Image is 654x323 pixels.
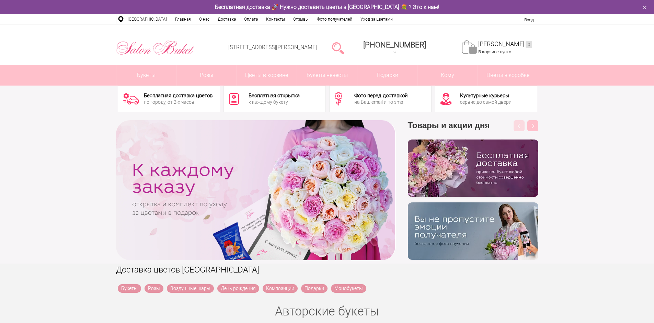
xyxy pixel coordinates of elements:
[111,3,543,11] div: Бесплатная доставка 🚀 Нужно доставить цветы в [GEOGRAPHIC_DATA] 💐 ? Это к нам!
[363,41,426,49] span: [PHONE_NUMBER]
[167,284,214,293] a: Воздушные шары
[249,100,300,104] div: к каждому букету
[478,49,511,54] span: В корзине пусто
[237,65,297,86] a: Цветы в корзине
[214,14,240,24] a: Доставка
[263,284,298,293] a: Композиции
[478,65,538,86] a: Цветы в коробке
[313,14,356,24] a: Фото получателей
[460,100,512,104] div: сервис до самой двери
[408,120,538,140] h3: Товары и акции дня
[118,284,141,293] a: Букеты
[249,93,300,98] div: Бесплатная открытка
[116,39,195,57] img: Цветы Нижний Новгород
[171,14,195,24] a: Главная
[124,14,171,24] a: [GEOGRAPHIC_DATA]
[144,93,213,98] div: Бесплатная доставка цветов
[331,284,366,293] a: Монобукеты
[527,120,538,131] button: Next
[195,14,214,24] a: О нас
[275,304,379,319] a: Авторские букеты
[357,65,417,86] a: Подарки
[116,65,176,86] a: Букеты
[354,100,408,104] div: на Ваш email и по sms
[408,140,538,197] img: hpaj04joss48rwypv6hbykmvk1dj7zyr.png.webp
[144,100,213,104] div: по городу, от 2-х часов
[460,93,512,98] div: Культурные курьеры
[176,65,237,86] a: Розы
[354,93,408,98] div: Фото перед доставкой
[228,44,317,51] a: [STREET_ADDRESS][PERSON_NAME]
[524,17,534,22] a: Вход
[356,14,397,24] a: Уход за цветами
[417,65,478,86] span: Кому
[116,264,538,276] h1: Доставка цветов [GEOGRAPHIC_DATA]
[408,202,538,260] img: v9wy31nijnvkfycrkduev4dhgt9psb7e.png.webp
[301,284,328,293] a: Подарки
[217,284,259,293] a: День рождения
[297,65,357,86] a: Букеты невесты
[262,14,289,24] a: Контакты
[526,41,532,48] ins: 0
[359,38,430,58] a: [PHONE_NUMBER]
[145,284,163,293] a: Розы
[289,14,313,24] a: Отзывы
[240,14,262,24] a: Оплата
[478,40,532,48] a: [PERSON_NAME]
